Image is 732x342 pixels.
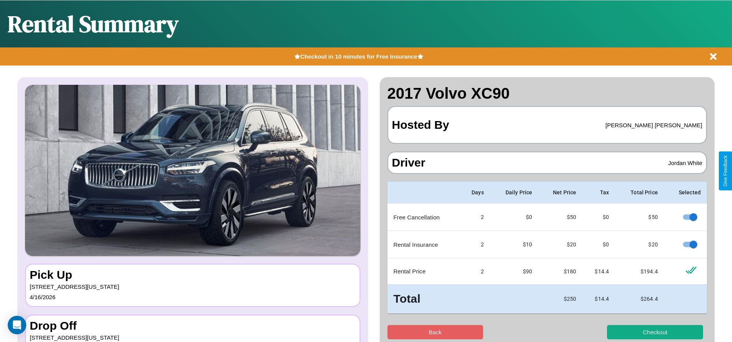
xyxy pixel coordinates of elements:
p: 4 / 16 / 2026 [30,292,356,302]
button: Back [387,325,483,339]
th: Days [460,182,490,204]
td: $0 [582,204,615,231]
p: Jordan White [668,158,702,168]
b: Checkout in 10 minutes for Free Insurance [300,53,417,60]
td: 2 [460,204,490,231]
div: Give Feedback [723,155,728,187]
button: Checkout [607,325,703,339]
td: $ 194.4 [615,258,664,285]
div: Open Intercom Messenger [8,316,26,334]
td: $ 250 [538,285,582,313]
table: simple table [387,182,707,313]
td: $ 50 [538,204,582,231]
h2: 2017 Volvo XC90 [387,85,707,102]
p: Free Cancellation [394,212,454,222]
h1: Rental Summary [8,8,179,40]
h3: Total [394,291,454,307]
h3: Drop Off [30,319,356,332]
td: $ 20 [538,231,582,258]
td: $ 264.4 [615,285,664,313]
td: $10 [490,231,538,258]
td: $ 20 [615,231,664,258]
td: $ 90 [490,258,538,285]
td: $0 [490,204,538,231]
p: [PERSON_NAME] [PERSON_NAME] [605,120,702,130]
p: Rental Price [394,266,454,276]
th: Daily Price [490,182,538,204]
p: [STREET_ADDRESS][US_STATE] [30,281,356,292]
h3: Driver [392,156,426,169]
td: $ 50 [615,204,664,231]
th: Tax [582,182,615,204]
td: 2 [460,231,490,258]
th: Total Price [615,182,664,204]
p: Rental Insurance [394,239,454,250]
h3: Pick Up [30,268,356,281]
td: $ 14.4 [582,285,615,313]
th: Selected [664,182,707,204]
td: $ 180 [538,258,582,285]
td: $0 [582,231,615,258]
td: 2 [460,258,490,285]
th: Net Price [538,182,582,204]
td: $ 14.4 [582,258,615,285]
h3: Hosted By [392,111,449,139]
